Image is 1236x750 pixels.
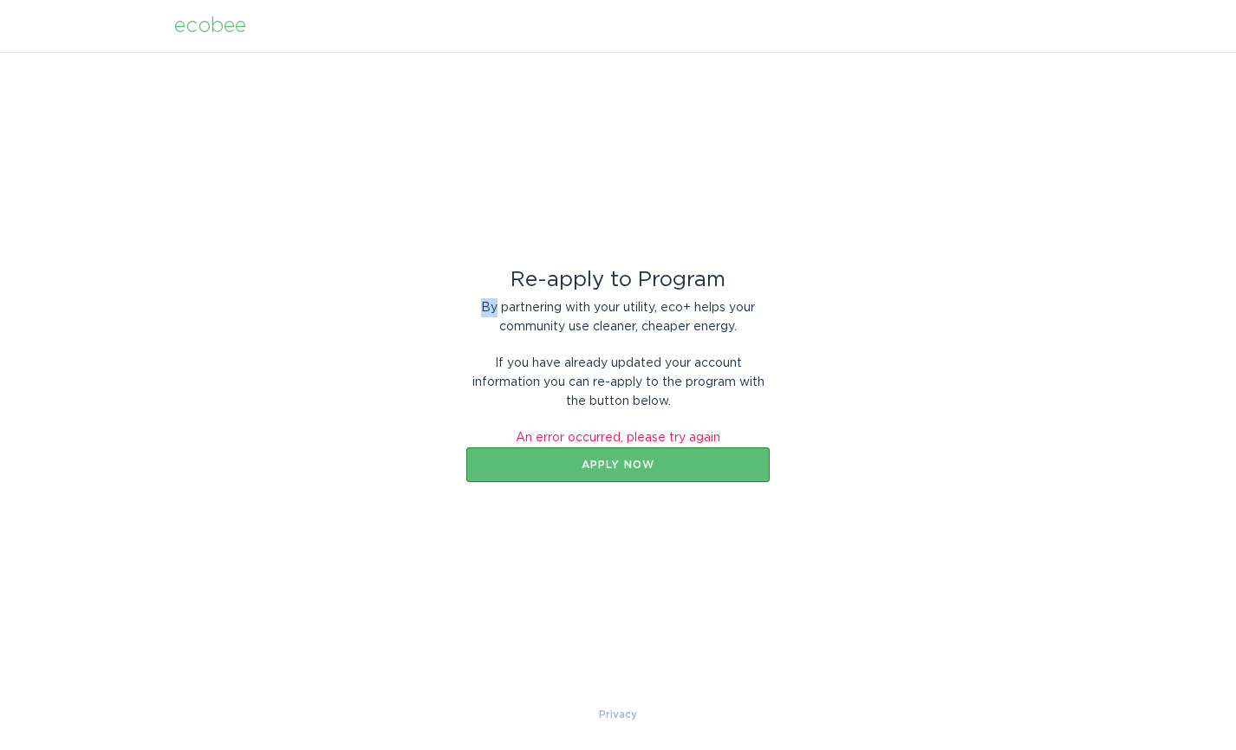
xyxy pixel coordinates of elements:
button: Apply now [466,447,770,482]
div: If you have already updated your account information you can re-apply to the program with the but... [466,354,770,411]
div: An error occurred, please try again [466,428,770,447]
div: ecobee [174,16,246,36]
div: By partnering with your utility, eco+ helps your community use cleaner, cheaper energy. [466,298,770,336]
div: Re-apply to Program [466,271,770,290]
div: Apply now [475,460,761,470]
a: Privacy Policy & Terms of Use [599,705,637,724]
